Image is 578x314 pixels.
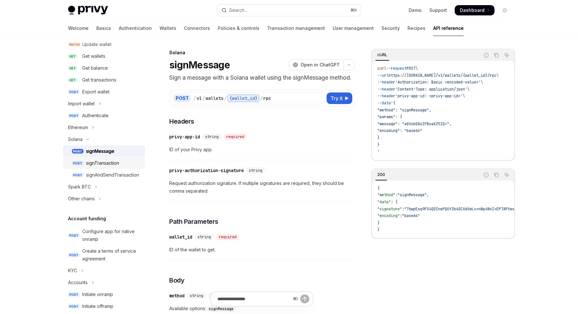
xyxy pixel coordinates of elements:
[205,134,219,139] span: string
[169,117,194,126] span: Headers
[68,304,80,309] span: POST
[500,5,510,15] button: Toggle dark mode
[482,51,490,59] button: Report incorrect code
[68,113,80,118] span: POST
[63,265,145,276] button: Toggle KYC section
[72,161,83,166] span: POST
[467,87,469,92] span: \
[169,246,355,254] span: ID of the wallet to get.
[427,192,429,197] span: ,
[482,171,490,179] button: Report incorrect code
[377,192,395,197] span: "method"
[63,226,145,245] a: POSTConfigure app for native onramp
[463,93,465,99] span: \
[169,276,184,285] span: Body
[395,87,467,92] span: 'Content-Type: application/json'
[68,54,77,59] span: GET
[263,95,271,101] div: rpc
[377,87,395,92] span: --header
[395,93,463,99] span: 'privy-app-id: <privy-app-id>'
[63,62,145,74] a: GETGet balance
[377,149,380,154] span: '
[86,159,119,167] div: signTransaction
[68,279,88,286] div: Accounts
[300,294,309,303] button: Send message
[333,21,374,36] a: User management
[389,73,496,78] span: https://[DOMAIN_NAME]/v1/wallets/{wallet_id}/rpc
[224,95,227,101] div: /
[267,21,325,36] a: Transaction management
[377,93,395,99] span: --header
[455,5,495,15] a: Dashboard
[377,114,402,119] span: "params": {
[169,167,244,174] div: privy-authorization-signature
[82,52,105,60] div: Get wallets
[402,213,420,218] span: "base64"
[492,171,501,179] button: Copy the contents from the code block
[350,8,357,13] span: ⌘ K
[224,134,247,140] div: required
[377,213,400,218] span: "encoding"
[82,228,141,243] div: Configure app for native onramp
[301,62,340,68] span: Open in ChatGPT
[375,51,389,59] div: cURL
[82,76,116,84] div: Get transactions
[63,98,145,109] button: Toggle Import wallet section
[68,21,89,36] a: Welcome
[202,95,205,101] div: /
[377,186,380,191] span: {
[86,171,139,179] div: signAndSendTransaction
[63,86,145,98] a: POSTExport wallet
[496,73,499,78] span: \
[227,94,259,102] div: {wallet_id}
[400,213,402,218] span: :
[377,66,386,71] span: curl
[82,302,113,310] div: Initiate offramp
[86,147,114,155] div: signMessage
[377,227,380,232] span: }
[289,59,344,70] button: Open in ChatGPT
[492,51,501,59] button: Copy the contents from the code block
[68,78,77,83] span: GET
[68,135,83,143] div: Solana
[72,149,83,154] span: POST
[481,80,483,85] span: \
[391,100,395,106] span: '{
[169,134,200,140] div: privy-app-id
[160,21,176,36] a: Wallets
[68,90,80,94] span: POST
[63,122,145,133] button: Toggle Ethereum section
[395,192,398,197] span: :
[63,157,145,169] a: POSTsignTransaction
[68,233,80,238] span: POST
[377,108,431,113] span: "method": "signMessage",
[82,64,108,72] div: Get balance
[63,181,145,193] button: Toggle Spark BTC section
[68,6,108,15] img: light logo
[63,74,145,86] a: GETGet transactions
[63,134,145,145] button: Toggle Solana section
[68,183,91,191] div: Spark BTC
[68,66,77,71] span: GET
[377,100,391,106] span: --data
[395,80,481,85] span: 'Authorization: Basic <encoded-value>'
[460,7,485,13] span: Dashboard
[63,110,145,121] a: POSTAuthenticate
[63,289,145,300] a: POSTInitiate onramp
[229,6,247,14] div: Search...
[174,94,191,102] div: POST
[63,245,145,265] a: POSTCreate a terms of service agreement
[402,206,404,212] span: :
[72,173,83,178] span: POST
[206,95,223,101] div: wallets
[63,50,145,62] a: GETGet wallets
[260,95,263,101] div: /
[82,112,109,119] div: Authenticate
[377,206,402,212] span: "signature"
[416,66,418,71] span: \
[377,121,451,126] span: "message": "aGVsbG8sIFByaXZ5IQ=",
[169,146,355,153] span: ID of your Privy app.
[169,73,355,82] p: Sign a message with a Solana wallet using the signMessage method.
[68,195,95,203] div: Other chains
[68,292,80,297] span: POST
